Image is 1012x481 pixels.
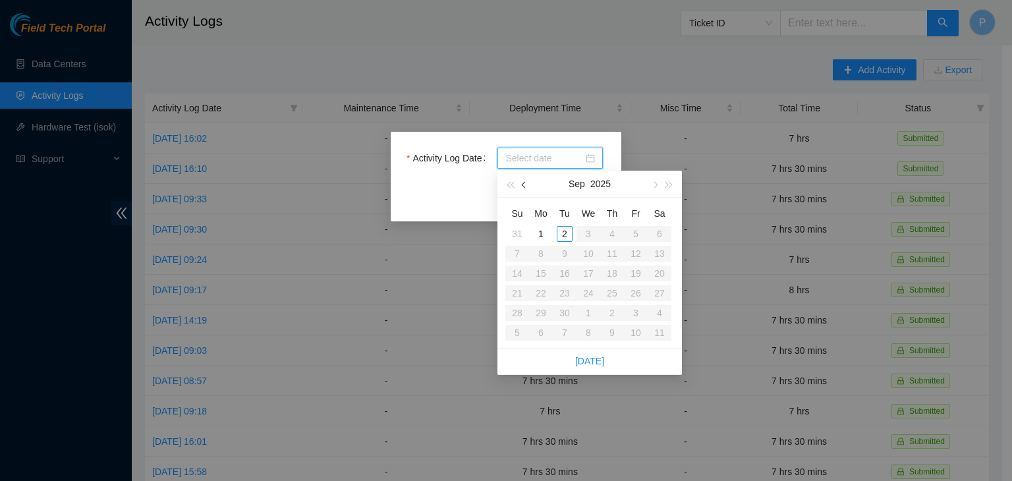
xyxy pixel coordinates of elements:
td: 2025-08-31 [505,224,529,244]
th: We [576,203,600,224]
th: Fr [624,203,648,224]
a: [DATE] [575,356,604,366]
td: 2025-09-01 [529,224,553,244]
div: 1 [533,226,549,242]
button: 2025 [590,171,611,197]
button: Sep [569,171,585,197]
label: Activity Log Date [407,148,491,169]
th: Su [505,203,529,224]
td: 2025-09-02 [553,224,576,244]
div: 2 [557,226,573,242]
th: Tu [553,203,576,224]
th: Th [600,203,624,224]
input: Activity Log Date [505,151,583,165]
th: Sa [648,203,671,224]
th: Mo [529,203,553,224]
div: 31 [509,226,525,242]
